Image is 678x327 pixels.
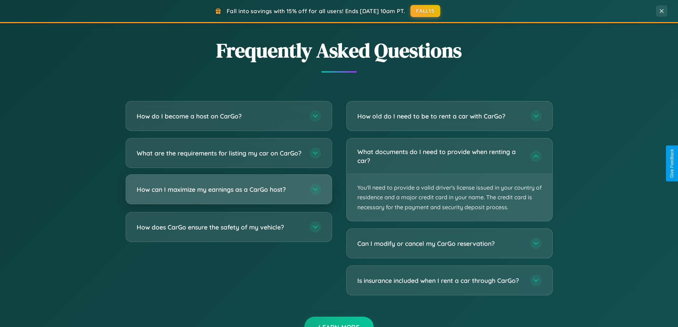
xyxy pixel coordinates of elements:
h3: How do I become a host on CarGo? [137,112,303,121]
h3: How old do I need to be to rent a car with CarGo? [357,112,523,121]
button: FALL15 [410,5,440,17]
h3: What documents do I need to provide when renting a car? [357,147,523,165]
h3: How can I maximize my earnings as a CarGo host? [137,185,303,194]
p: You'll need to provide a valid driver's license issued in your country of residence and a major c... [347,174,552,221]
h3: What are the requirements for listing my car on CarGo? [137,149,303,158]
h3: How does CarGo ensure the safety of my vehicle? [137,223,303,232]
div: Give Feedback [669,149,674,178]
h3: Is insurance included when I rent a car through CarGo? [357,276,523,285]
h2: Frequently Asked Questions [126,37,553,64]
span: Fall into savings with 15% off for all users! Ends [DATE] 10am PT. [227,7,405,15]
h3: Can I modify or cancel my CarGo reservation? [357,239,523,248]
